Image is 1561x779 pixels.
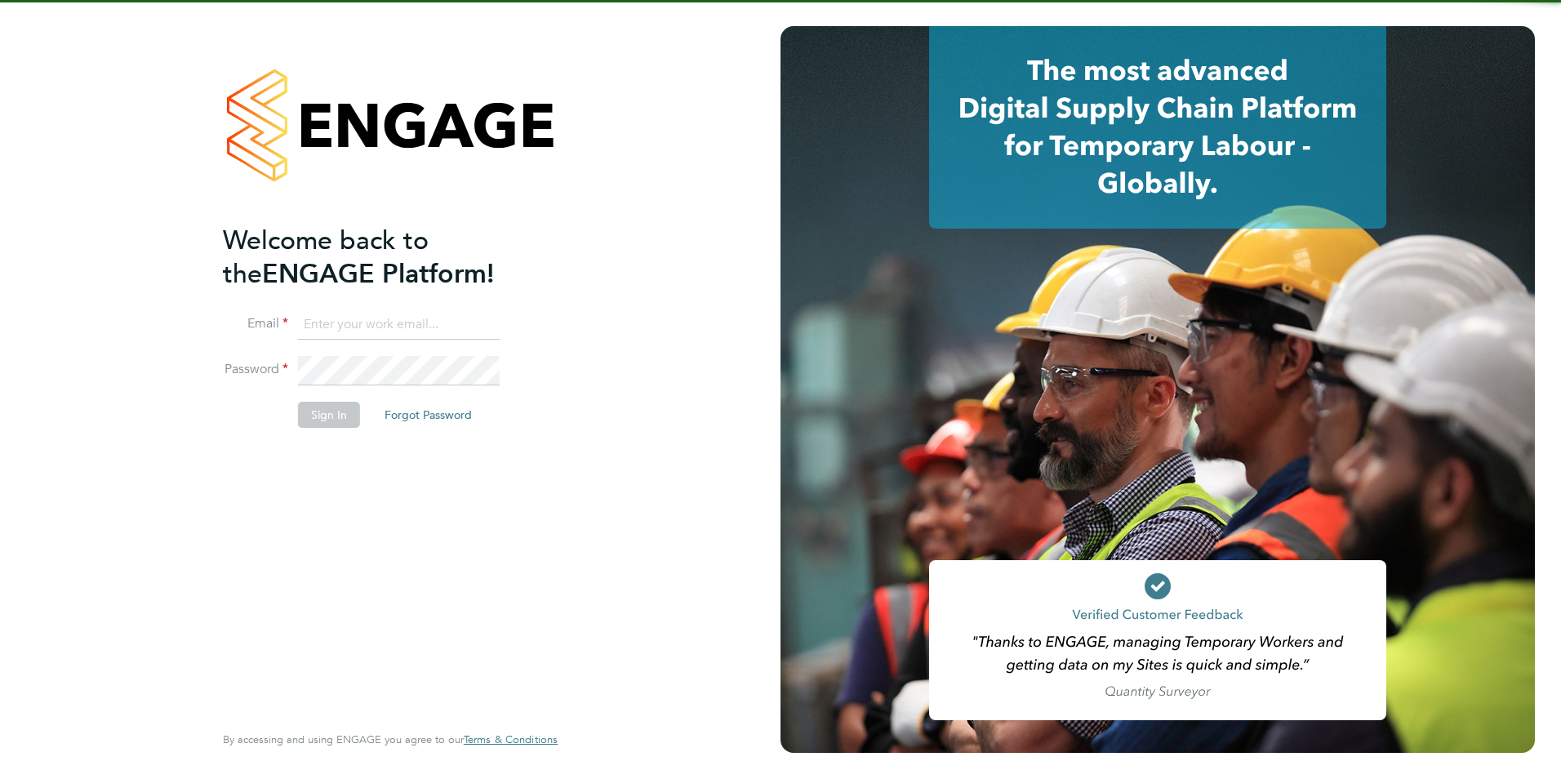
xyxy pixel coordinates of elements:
label: Password [223,361,288,378]
label: Email [223,315,288,332]
a: Terms & Conditions [464,733,558,746]
h2: ENGAGE Platform! [223,224,541,291]
input: Enter your work email... [298,310,500,340]
button: Sign In [298,402,360,428]
button: Forgot Password [371,402,485,428]
span: Terms & Conditions [464,732,558,746]
span: Welcome back to the [223,225,429,290]
span: By accessing and using ENGAGE you agree to our [223,732,558,746]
